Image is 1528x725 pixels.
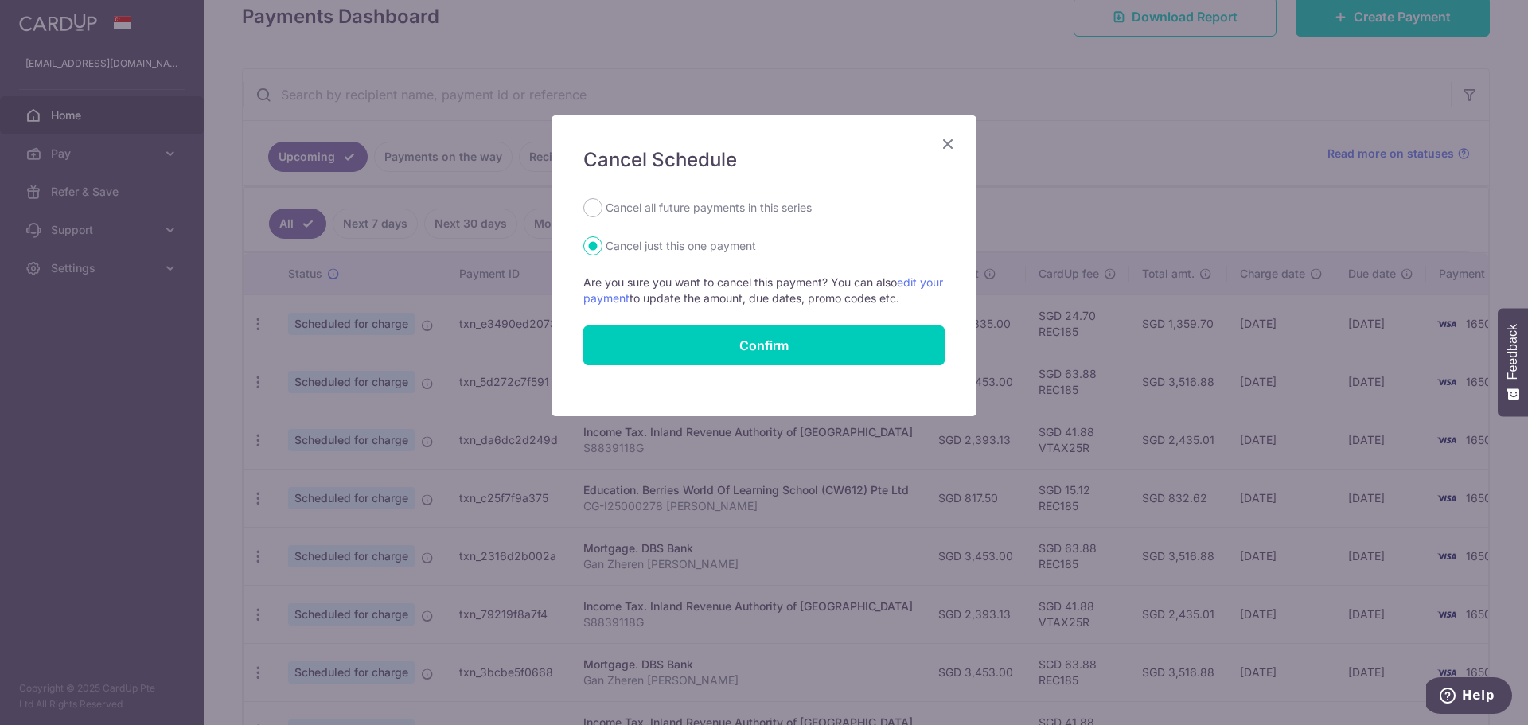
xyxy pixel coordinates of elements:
[1426,677,1512,717] iframe: Opens a widget where you can find more information
[583,147,945,173] h5: Cancel Schedule
[606,236,756,255] label: Cancel just this one payment
[938,134,957,154] button: Close
[1498,308,1528,416] button: Feedback - Show survey
[583,325,945,365] button: Confirm
[583,275,945,306] p: Are you sure you want to cancel this payment? You can also to update the amount, due dates, promo...
[1506,324,1520,380] span: Feedback
[606,198,812,217] label: Cancel all future payments in this series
